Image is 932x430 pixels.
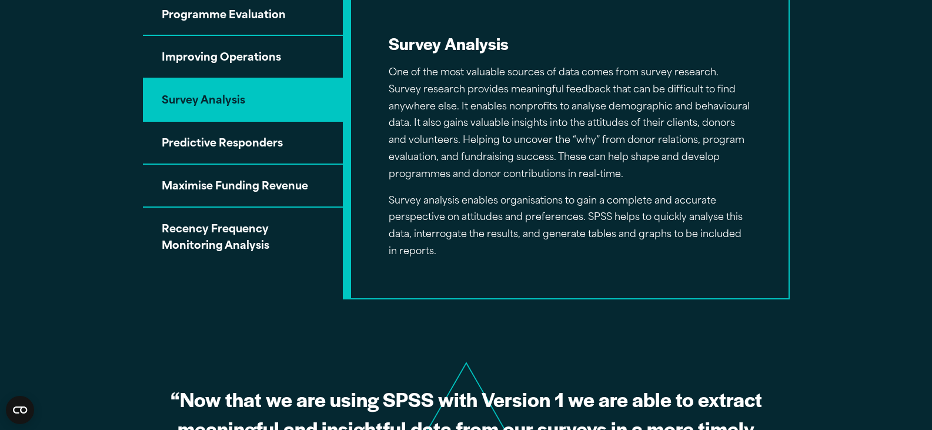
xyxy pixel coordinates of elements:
[143,165,343,208] button: Maximise Funding Revenue
[6,396,34,424] button: Open CMP widget
[389,65,751,184] p: One of the most valuable sources of data comes from survey research. Survey research provides mea...
[143,79,343,122] button: Survey Analysis
[143,122,343,165] button: Predictive Responders
[143,208,343,266] button: Recency Frequency Monitoring Analysis
[389,193,751,261] p: Survey analysis enables organisations to gain a complete and accurate perspective on attitudes an...
[143,36,343,79] button: Improving Operations
[389,32,751,55] h3: Survey Analysis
